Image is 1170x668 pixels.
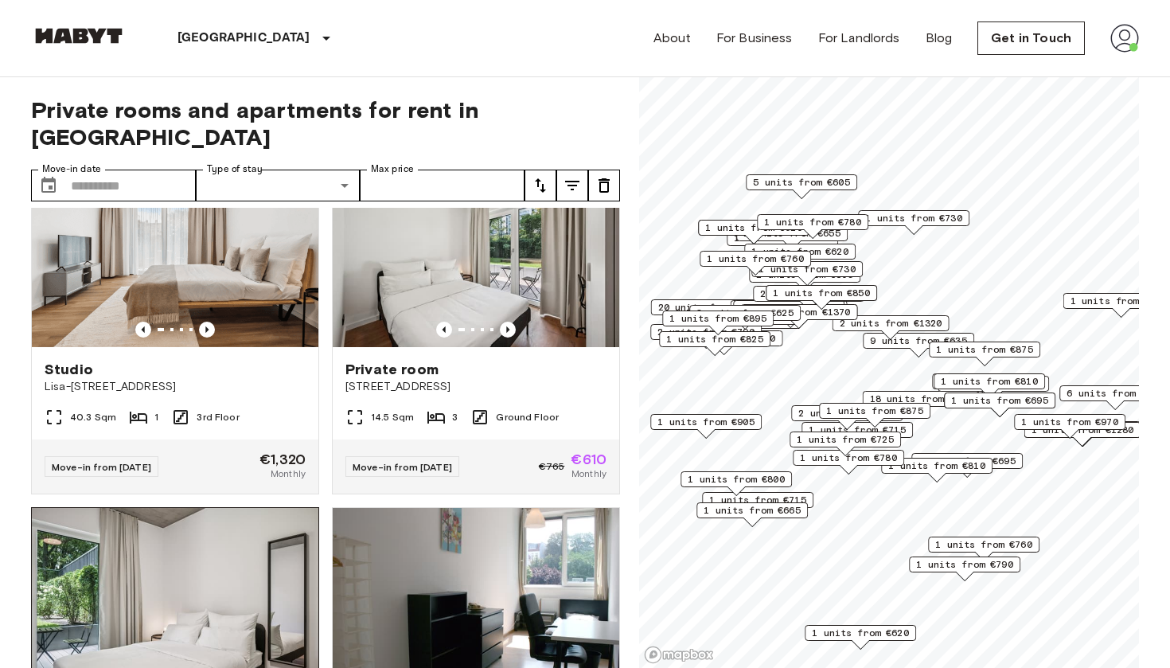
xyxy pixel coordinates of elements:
div: Map marker [741,304,858,329]
img: Marketing picture of unit DE-01-259-004-01Q [333,156,619,347]
div: Map marker [1014,414,1125,439]
span: 14.5 Sqm [371,410,414,424]
a: About [653,29,691,48]
div: Map marker [833,315,950,340]
div: Map marker [733,300,844,325]
div: Map marker [650,414,762,439]
button: tune [588,170,620,201]
a: Marketing picture of unit DE-01-491-304-001Previous imagePrevious imageStudioLisa-[STREET_ADDRESS... [31,155,319,494]
a: Mapbox logo [644,646,714,664]
div: Map marker [793,450,904,475]
span: 1 units from €715 [809,423,906,437]
span: 2 units from €695 [918,454,1016,468]
a: Blog [926,29,953,48]
div: Map marker [766,285,877,310]
span: 1 units from €620 [751,244,848,259]
span: 40.3 Sqm [70,410,116,424]
span: €610 [571,452,606,467]
span: 6 units from €645 [1067,386,1164,400]
div: Map marker [696,502,808,527]
a: Marketing picture of unit DE-01-259-004-01QPrevious imagePrevious imagePrivate room[STREET_ADDRES... [332,155,620,494]
div: Map marker [863,391,980,416]
span: Private room [345,360,439,379]
div: Map marker [689,305,801,330]
span: 1 units from €1150 [673,331,776,346]
label: Type of stay [207,162,263,176]
span: 1 units from €1370 [748,305,851,319]
span: 1 units from €620 [705,221,802,235]
span: 1 units from €715 [709,493,806,507]
span: 9 units from €635 [870,334,967,348]
a: For Business [716,29,793,48]
div: Map marker [932,373,1043,398]
div: Map marker [858,210,969,235]
span: 2 units from €790 [657,325,755,339]
div: Map marker [928,537,1039,561]
span: 2 units from €655 [760,287,857,301]
div: Map marker [911,453,1023,478]
div: Map marker [700,251,811,275]
div: Map marker [731,300,848,325]
span: Private rooms and apartments for rent in [GEOGRAPHIC_DATA] [31,96,620,150]
button: tune [556,170,588,201]
div: Map marker [744,244,856,268]
a: Get in Touch [977,21,1085,55]
span: 1 units from €875 [936,342,1033,357]
span: 20 units from €655 [658,300,761,314]
span: 2 units from €1320 [840,316,942,330]
span: Monthly [571,467,606,481]
span: 1 units from €1280 [1032,423,1134,437]
span: 1 units from €970 [1021,415,1118,429]
span: 1 units from €850 [773,286,870,300]
span: 8 units from €665 [740,301,837,315]
div: Map marker [659,331,770,356]
span: 1 [154,410,158,424]
div: Map marker [791,405,903,430]
div: Map marker [929,342,1040,366]
span: 1 units from €760 [935,537,1032,552]
span: 1 units from €730 [865,211,962,225]
span: 1 units from €620 [812,626,909,640]
span: 1 units from €695 [951,393,1048,408]
p: [GEOGRAPHIC_DATA] [177,29,310,48]
span: 1 units from €875 [826,404,923,418]
div: Map marker [757,214,868,239]
span: 1 units from €895 [669,311,766,326]
span: 1 units from €730 [759,262,856,276]
div: Map marker [698,220,809,244]
button: Previous image [135,322,151,338]
div: Map marker [863,333,974,357]
div: Map marker [749,267,860,291]
a: For Landlords [818,29,900,48]
span: 5 units from €605 [753,175,850,189]
div: Map marker [944,393,1055,417]
label: Max price [371,162,414,176]
div: Map marker [805,625,916,650]
span: 1 units from €825 [666,332,763,346]
span: 1 units from €800 [688,472,785,486]
span: 3 [452,410,458,424]
button: tune [525,170,556,201]
div: Map marker [753,286,864,311]
div: Map marker [662,311,774,335]
span: Move-in from [DATE] [52,461,151,473]
img: Marketing picture of unit DE-01-491-304-001 [32,156,318,347]
span: 2 units from €865 [798,406,895,420]
span: 1 units from €905 [657,415,755,429]
span: 1 units from €810 [941,374,1038,389]
span: 1 units from €760 [707,252,804,266]
div: Map marker [819,403,930,428]
div: Map marker [650,324,762,349]
div: Map marker [881,458,993,482]
span: 1 units from €725 [797,432,894,447]
button: Choose date [33,170,64,201]
span: 1 units from €790 [916,557,1013,572]
img: Habyt [31,28,127,44]
span: 3rd Floor [197,410,239,424]
span: 1 units from €780 [800,451,897,465]
div: Map marker [909,557,1020,581]
span: 1 units from €810 [888,459,985,473]
div: Map marker [651,299,768,324]
span: [STREET_ADDRESS] [345,379,606,395]
span: 1 units from €780 [764,215,861,229]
